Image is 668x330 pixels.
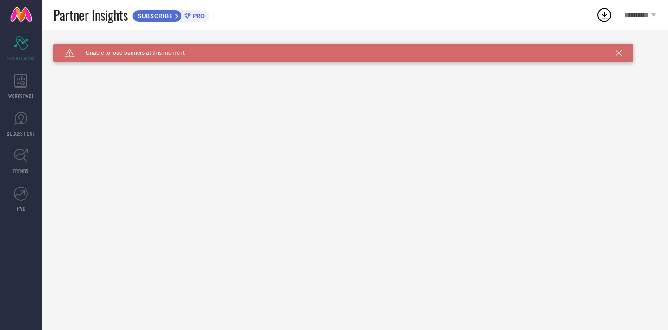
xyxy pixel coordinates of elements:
[7,55,35,62] span: SCORECARDS
[17,205,26,212] span: FWD
[7,130,35,137] span: SUGGESTIONS
[53,44,656,51] div: Unable to load filters at this moment. Please try later.
[13,168,29,175] span: TRENDS
[8,92,34,99] span: WORKSPACE
[191,13,205,19] span: PRO
[596,6,613,23] div: Open download list
[132,7,209,22] a: SUBSCRIBEPRO
[133,13,175,19] span: SUBSCRIBE
[74,50,185,56] span: Unable to load banners at this moment
[53,6,128,25] span: Partner Insights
